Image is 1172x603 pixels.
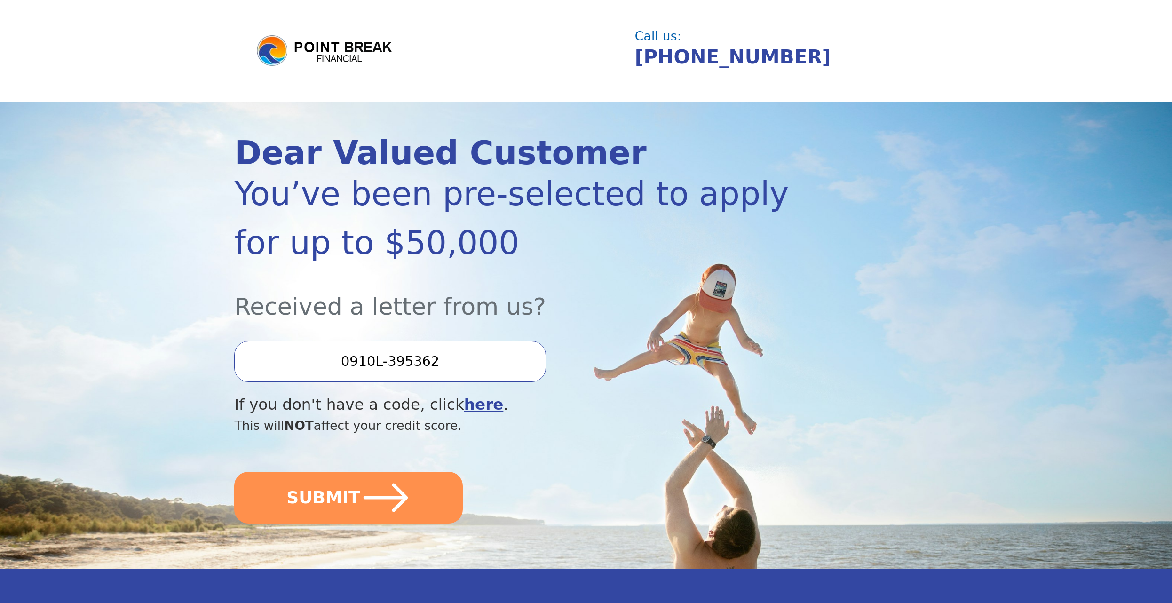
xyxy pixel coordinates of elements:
[635,30,928,42] div: Call us:
[635,46,831,68] a: [PHONE_NUMBER]
[234,472,463,524] button: SUBMIT
[234,137,832,169] div: Dear Valued Customer
[234,416,832,435] div: This will affect your credit score.
[234,267,832,324] div: Received a letter from us?
[284,418,314,433] span: NOT
[255,34,396,68] img: logo.png
[464,396,504,413] a: here
[234,341,546,381] input: Enter your Offer Code:
[234,393,832,416] div: If you don't have a code, click .
[234,169,832,267] div: You’ve been pre-selected to apply for up to $50,000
